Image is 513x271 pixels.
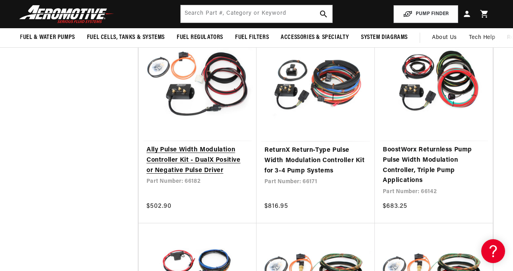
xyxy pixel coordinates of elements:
span: Tech Help [469,33,495,42]
span: Fuel Cells, Tanks & Systems [87,33,165,42]
span: Fuel & Water Pumps [20,33,75,42]
span: About Us [432,35,457,41]
span: Fuel Filters [235,33,269,42]
a: ReturnX Return-Type Pulse Width Modulation Controller Kit for 3-4 Pump Systems [264,145,367,176]
input: Search by Part Number, Category or Keyword [181,5,332,23]
a: BoostWorx Returnless Pump Pulse Width Modulation Controller, Triple Pump Applications [383,145,485,186]
summary: Fuel Filters [229,28,275,47]
summary: Fuel & Water Pumps [14,28,81,47]
a: About Us [426,28,463,47]
a: Ally Pulse Width Modulation Controller Kit - DualX Positive or Negative Pulse Driver [147,145,249,176]
summary: Tech Help [463,28,501,47]
button: PUMP FINDER [393,5,458,23]
img: Aeromotive [17,5,116,23]
span: Accessories & Specialty [281,33,349,42]
summary: Fuel Regulators [171,28,229,47]
summary: Accessories & Specialty [275,28,355,47]
summary: System Diagrams [355,28,414,47]
summary: Fuel Cells, Tanks & Systems [81,28,171,47]
button: search button [315,5,332,23]
span: System Diagrams [361,33,408,42]
span: Fuel Regulators [177,33,223,42]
